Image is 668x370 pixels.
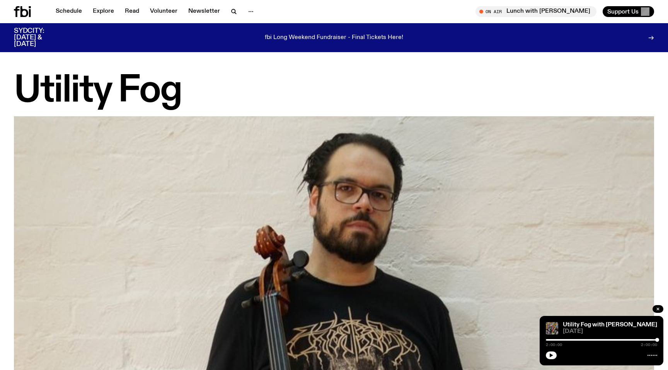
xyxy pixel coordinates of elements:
[120,6,144,17] a: Read
[546,322,558,334] img: Cover from SUMAC & Moor Mother's album The Film
[14,74,654,109] h1: Utility Fog
[607,8,639,15] span: Support Us
[265,34,403,41] p: fbi Long Weekend Fundraiser - Final Tickets Here!
[14,28,63,48] h3: SYDCITY: [DATE] & [DATE]
[475,6,596,17] button: On AirLunch with [PERSON_NAME]
[546,343,562,347] span: 2:00:00
[641,343,657,347] span: 2:00:00
[184,6,225,17] a: Newsletter
[145,6,182,17] a: Volunteer
[51,6,87,17] a: Schedule
[563,322,657,328] a: Utility Fog with [PERSON_NAME]
[563,329,657,334] span: [DATE]
[88,6,119,17] a: Explore
[603,6,654,17] button: Support Us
